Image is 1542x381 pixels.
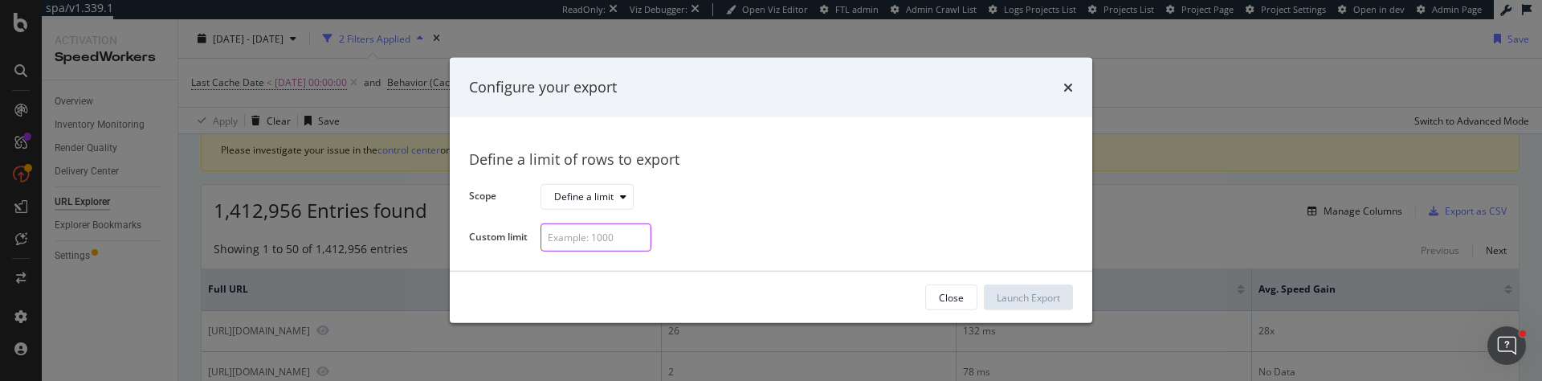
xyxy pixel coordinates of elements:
[469,150,1073,170] div: Define a limit of rows to export
[925,285,977,310] button: Close
[469,230,528,248] label: Custom limit
[450,58,1092,323] div: modal
[1063,77,1073,98] div: times
[939,291,964,305] div: Close
[469,77,617,98] div: Configure your export
[541,223,651,252] input: Example: 1000
[997,291,1060,305] div: Launch Export
[554,192,614,202] div: Define a limit
[541,184,634,210] button: Define a limit
[984,285,1073,310] button: Launch Export
[469,189,528,207] label: Scope
[1487,326,1526,365] iframe: Intercom live chat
